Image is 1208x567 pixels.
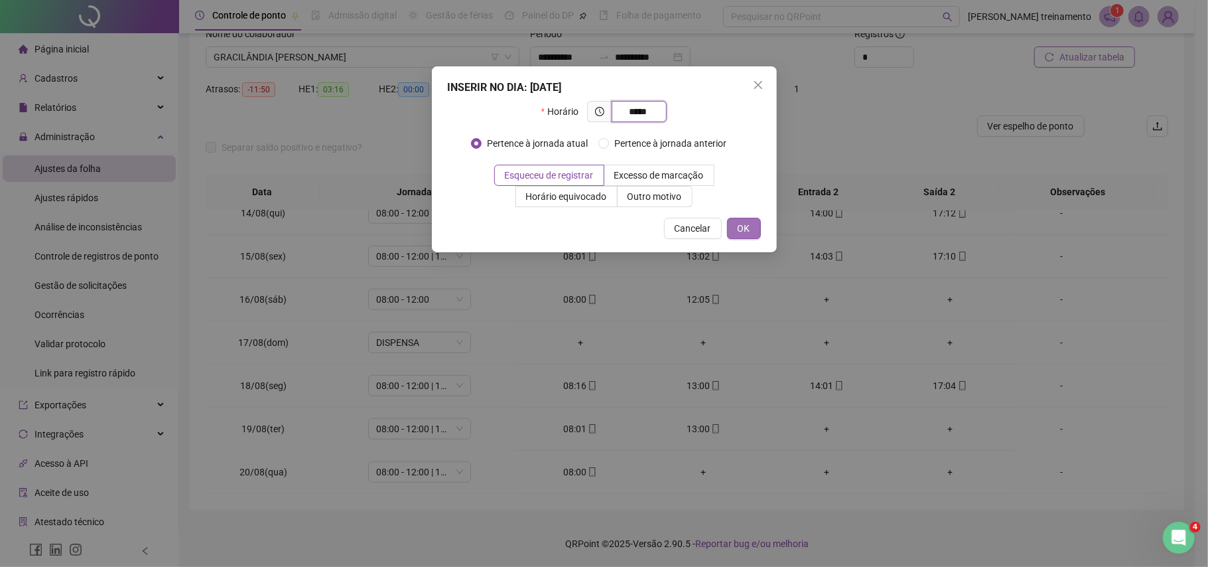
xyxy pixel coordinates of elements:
[595,107,604,116] span: clock-circle
[1190,522,1201,532] span: 4
[609,136,732,151] span: Pertence à jornada anterior
[753,80,764,90] span: close
[505,170,594,181] span: Esqueceu de registrar
[727,218,761,239] button: OK
[614,170,704,181] span: Excesso de marcação
[628,191,682,202] span: Outro motivo
[738,221,750,236] span: OK
[748,74,769,96] button: Close
[664,218,722,239] button: Cancelar
[526,191,607,202] span: Horário equivocado
[448,80,761,96] div: INSERIR NO DIA : [DATE]
[482,136,593,151] span: Pertence à jornada atual
[1163,522,1195,554] iframe: Intercom live chat
[541,101,587,122] label: Horário
[675,221,711,236] span: Cancelar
